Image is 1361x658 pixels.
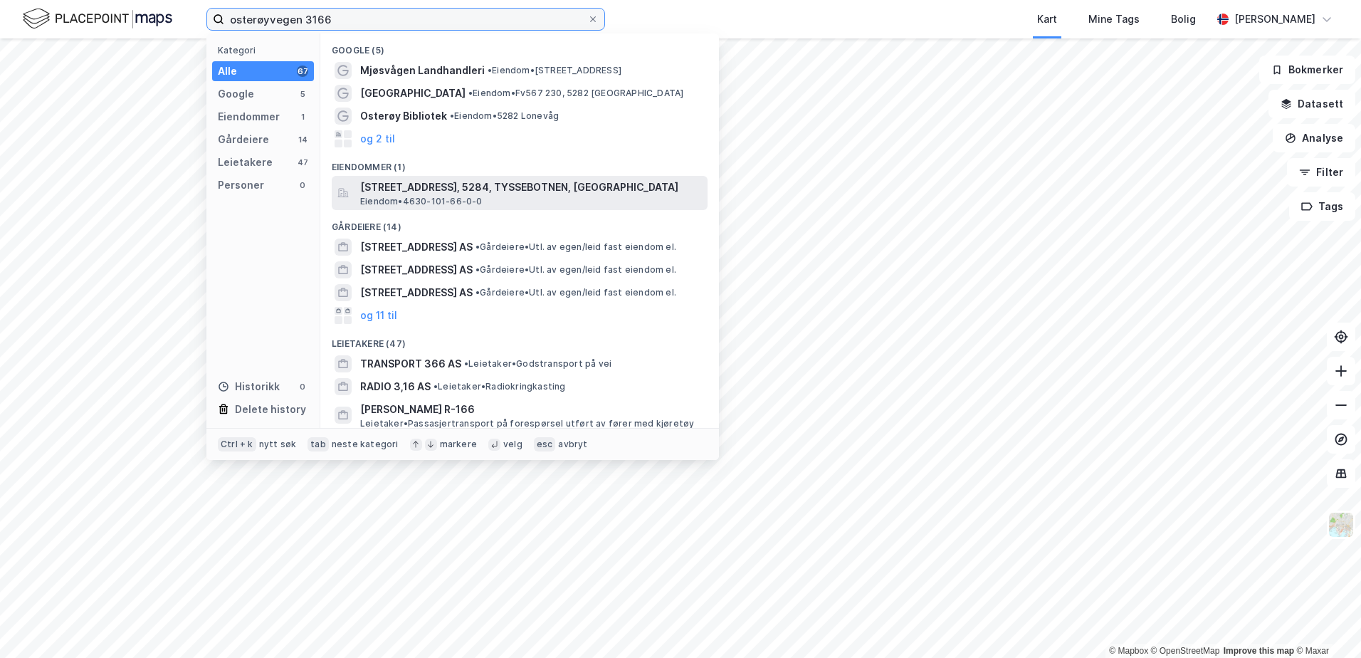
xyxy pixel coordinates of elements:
img: Z [1328,511,1355,538]
span: • [468,88,473,98]
span: • [475,241,480,252]
span: RADIO 3,16 AS [360,378,431,395]
span: Gårdeiere • Utl. av egen/leid fast eiendom el. [475,241,676,253]
button: Datasett [1268,90,1355,118]
div: esc [534,437,556,451]
div: Eiendommer [218,108,280,125]
span: Leietaker • Godstransport på vei [464,358,611,370]
div: Ctrl + k [218,437,256,451]
span: [PERSON_NAME] R-166 [360,401,702,418]
div: 1 [297,111,308,122]
input: Søk på adresse, matrikkel, gårdeiere, leietakere eller personer [224,9,587,30]
span: [STREET_ADDRESS] AS [360,261,473,278]
div: avbryt [558,439,587,450]
div: 47 [297,157,308,168]
span: Leietaker • Passasjertransport på forespørsel utført av fører med kjøretøy [360,418,694,429]
div: nytt søk [259,439,297,450]
div: 67 [297,66,308,77]
a: Improve this map [1224,646,1294,656]
span: • [450,110,454,121]
div: Gårdeiere (14) [320,210,719,236]
div: Personer [218,177,264,194]
div: [PERSON_NAME] [1234,11,1315,28]
span: [STREET_ADDRESS] AS [360,284,473,301]
span: Eiendom • 5282 Lonevåg [450,110,559,122]
div: Kategori [218,45,314,56]
div: Mine Tags [1088,11,1140,28]
div: Google [218,85,254,103]
span: • [488,65,492,75]
span: Gårdeiere • Utl. av egen/leid fast eiendom el. [475,264,676,276]
span: TRANSPORT 366 AS [360,355,461,372]
button: og 11 til [360,307,397,324]
iframe: Chat Widget [1290,590,1361,658]
a: Mapbox [1109,646,1148,656]
div: Eiendommer (1) [320,150,719,176]
div: Bolig [1171,11,1196,28]
div: 0 [297,179,308,191]
span: Leietaker • Radiokringkasting [433,381,566,392]
div: Leietakere (47) [320,327,719,352]
div: Alle [218,63,237,80]
img: logo.f888ab2527a4732fd821a326f86c7f29.svg [23,6,172,31]
div: Gårdeiere [218,131,269,148]
div: Google (5) [320,33,719,59]
span: • [475,264,480,275]
span: [GEOGRAPHIC_DATA] [360,85,466,102]
button: Tags [1289,192,1355,221]
span: • [464,358,468,369]
button: og 2 til [360,130,395,147]
span: [STREET_ADDRESS], 5284, TYSSEBOTNEN, [GEOGRAPHIC_DATA] [360,179,702,196]
div: velg [503,439,522,450]
span: • [475,287,480,298]
div: Historikk [218,378,280,395]
span: Gårdeiere • Utl. av egen/leid fast eiendom el. [475,287,676,298]
div: neste kategori [332,439,399,450]
span: Eiendom • 4630-101-66-0-0 [360,196,483,207]
span: Eiendom • [STREET_ADDRESS] [488,65,621,76]
button: Bokmerker [1259,56,1355,84]
div: tab [308,437,329,451]
span: Eiendom • Fv567 230, 5282 [GEOGRAPHIC_DATA] [468,88,683,99]
button: Filter [1287,158,1355,187]
div: markere [440,439,477,450]
div: 0 [297,381,308,392]
button: Analyse [1273,124,1355,152]
span: • [433,381,438,392]
span: [STREET_ADDRESS] AS [360,239,473,256]
div: Kart [1037,11,1057,28]
div: 5 [297,88,308,100]
span: Osterøy Bibliotek [360,108,447,125]
a: OpenStreetMap [1151,646,1220,656]
div: Delete history [235,401,306,418]
div: 14 [297,134,308,145]
span: Mjøsvågen Landhandleri [360,62,485,79]
div: Leietakere [218,154,273,171]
